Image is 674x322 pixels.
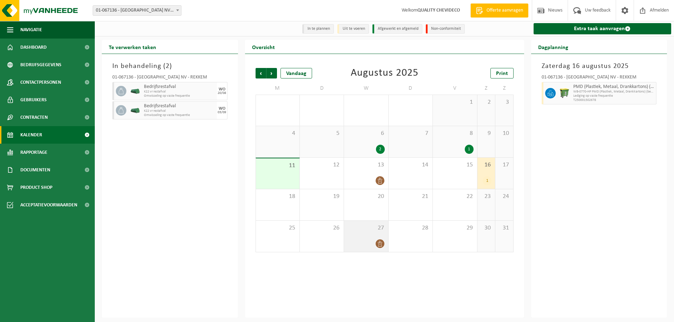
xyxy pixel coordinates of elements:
[436,161,473,169] span: 15
[481,98,491,106] span: 2
[436,193,473,200] span: 22
[259,98,296,106] span: 28
[417,8,460,13] strong: QUALITY CHEVIDECO
[20,91,47,109] span: Gebruikers
[495,82,513,95] td: Z
[20,196,77,214] span: Acceptatievoorwaarden
[218,91,226,95] div: 20/08
[144,113,215,117] span: Omwisseling op vaste frequentie
[259,162,296,170] span: 11
[245,40,282,54] h2: Overzicht
[303,193,340,200] span: 19
[481,161,491,169] span: 16
[256,68,266,78] span: Vorige
[465,145,474,154] div: 1
[348,224,384,232] span: 27
[348,98,384,106] span: 30
[112,61,227,71] h3: In behandeling ( )
[20,21,42,39] span: Navigatie
[436,224,473,232] span: 29
[481,224,491,232] span: 30
[392,193,429,200] span: 21
[266,68,277,78] span: Volgende
[303,98,340,106] span: 29
[573,98,655,102] span: T250001502678
[259,224,296,232] span: 25
[392,130,429,137] span: 7
[559,88,570,98] img: WB-0770-HPE-GN-50
[573,84,655,90] span: PMD (Plastiek, Metaal, Drankkartons) (bedrijven)
[344,82,388,95] td: W
[256,82,300,95] td: M
[351,68,418,78] div: Augustus 2025
[303,130,340,137] span: 5
[259,193,296,200] span: 18
[348,161,384,169] span: 13
[93,6,181,15] span: 01-067136 - CHEVIDECO NV - REKKEM
[389,82,433,95] td: D
[436,130,473,137] span: 8
[485,7,525,14] span: Offerte aanvragen
[573,94,655,98] span: Lediging op vaste frequentie
[426,24,465,34] li: Non-conformiteit
[436,98,473,106] span: 1
[93,5,181,16] span: 01-067136 - CHEVIDECO NV - REKKEM
[144,84,215,90] span: Bedrijfsrestafval
[392,161,429,169] span: 14
[392,98,429,106] span: 31
[499,98,509,106] span: 3
[348,130,384,137] span: 6
[218,111,226,114] div: 03/09
[219,87,225,91] div: WO
[573,90,655,94] span: WB-0770-HP PMD (Plastiek, Metaal, Drankkartons) (bedrijven)
[130,108,140,113] img: HK-XK-22-GN-00
[477,82,495,95] td: Z
[20,56,61,74] span: Bedrijfsgegevens
[302,24,334,34] li: In te plannen
[499,224,509,232] span: 31
[499,130,509,137] span: 10
[20,126,42,144] span: Kalender
[496,71,508,76] span: Print
[470,4,528,18] a: Offerte aanvragen
[499,161,509,169] span: 17
[303,161,340,169] span: 12
[481,193,491,200] span: 23
[20,39,47,56] span: Dashboard
[219,107,225,111] div: WO
[300,82,344,95] td: D
[280,68,312,78] div: Vandaag
[433,82,477,95] td: V
[144,109,215,113] span: K22 vr restafval
[102,40,163,54] h2: Te verwerken taken
[483,176,491,185] div: 1
[259,130,296,137] span: 4
[144,103,215,109] span: Bedrijfsrestafval
[531,40,575,54] h2: Dagplanning
[542,61,657,71] h3: Zaterdag 16 augustus 2025
[542,75,657,82] div: 01-067136 - [GEOGRAPHIC_DATA] NV - REKKEM
[20,109,48,126] span: Contracten
[112,75,227,82] div: 01-067136 - [GEOGRAPHIC_DATA] NV - REKKEM
[534,23,672,34] a: Extra taak aanvragen
[372,24,422,34] li: Afgewerkt en afgemeld
[20,179,52,196] span: Product Shop
[499,193,509,200] span: 24
[144,90,215,94] span: K22 vr restafval
[20,144,47,161] span: Rapportage
[490,68,514,78] a: Print
[337,24,369,34] li: Uit te voeren
[392,224,429,232] span: 28
[376,145,385,154] div: 2
[303,224,340,232] span: 26
[481,130,491,137] span: 9
[130,89,140,94] img: HK-XK-22-GN-00
[144,94,215,98] span: Omwisseling op vaste frequentie
[20,74,61,91] span: Contactpersonen
[166,63,170,70] span: 2
[20,161,50,179] span: Documenten
[348,193,384,200] span: 20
